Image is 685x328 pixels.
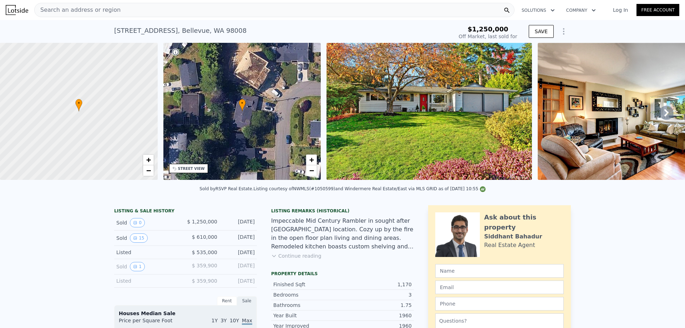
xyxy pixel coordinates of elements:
[114,208,257,215] div: LISTING & SALE HISTORY
[239,99,246,111] div: •
[306,155,317,165] a: Zoom in
[130,218,145,227] button: View historical data
[146,155,151,164] span: +
[199,186,253,191] div: Sold by RSVP Real Estate .
[342,291,412,298] div: 3
[223,262,255,271] div: [DATE]
[116,262,180,271] div: Sold
[35,6,121,14] span: Search an address or region
[192,234,217,240] span: $ 610,000
[557,24,571,39] button: Show Options
[529,25,554,38] button: SAVE
[116,249,180,256] div: Listed
[116,277,180,284] div: Listed
[271,217,414,251] div: Impeccable Mid Century Rambler in sought after [GEOGRAPHIC_DATA] location. Cozy up by the fire in...
[271,252,321,259] button: Continue reading
[223,218,255,227] div: [DATE]
[435,297,564,311] input: Phone
[230,318,239,323] span: 10Y
[116,233,180,243] div: Sold
[516,4,560,17] button: Solutions
[604,6,636,14] a: Log In
[560,4,602,17] button: Company
[484,212,564,232] div: Ask about this property
[130,262,145,271] button: View historical data
[237,296,257,306] div: Sale
[192,263,217,268] span: $ 359,900
[75,99,82,111] div: •
[435,281,564,294] input: Email
[273,281,342,288] div: Finished Sqft
[271,271,414,277] div: Property details
[435,264,564,278] input: Name
[468,25,508,33] span: $1,250,000
[143,165,154,176] a: Zoom out
[220,318,227,323] span: 3Y
[273,291,342,298] div: Bedrooms
[192,278,217,284] span: $ 359,900
[116,218,180,227] div: Sold
[6,5,28,15] img: Lotside
[143,155,154,165] a: Zoom in
[636,4,679,16] a: Free Account
[192,249,217,255] span: $ 535,000
[178,166,205,171] div: STREET VIEW
[130,233,147,243] button: View historical data
[326,43,532,180] img: Sale: 116088385 Parcel: 98067701
[75,100,82,106] span: •
[187,219,217,224] span: $ 1,250,000
[114,26,247,36] div: [STREET_ADDRESS] , Bellevue , WA 98008
[273,302,342,309] div: Bathrooms
[223,277,255,284] div: [DATE]
[217,296,237,306] div: Rent
[242,318,252,325] span: Max
[306,165,317,176] a: Zoom out
[119,310,252,317] div: Houses Median Sale
[223,249,255,256] div: [DATE]
[271,208,414,214] div: Listing Remarks (Historical)
[484,232,542,241] div: Siddhant Bahadur
[254,186,486,191] div: Listing courtesy of NWMLS (#1050599) and Windermere Real Estate/East via MLS GRID as of [DATE] 10:55
[459,33,517,40] div: Off Market, last sold for
[146,166,151,175] span: −
[342,281,412,288] div: 1,170
[342,312,412,319] div: 1960
[484,241,535,249] div: Real Estate Agent
[309,166,314,175] span: −
[273,312,342,319] div: Year Built
[309,155,314,164] span: +
[212,318,218,323] span: 1Y
[342,302,412,309] div: 1.75
[239,100,246,106] span: •
[223,233,255,243] div: [DATE]
[480,186,486,192] img: NWMLS Logo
